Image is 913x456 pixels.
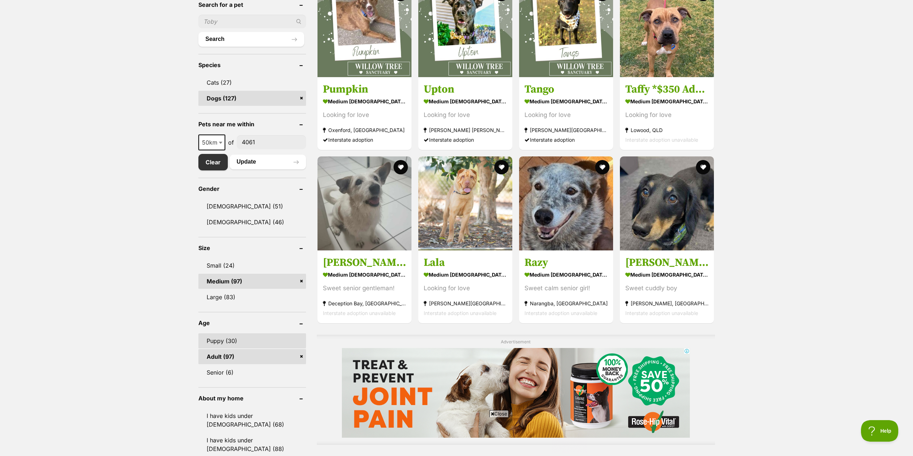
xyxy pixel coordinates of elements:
[519,250,613,323] a: Razy medium [DEMOGRAPHIC_DATA] Dog Sweet calm senior girl! Narangba, [GEOGRAPHIC_DATA] Interstate...
[625,310,698,316] span: Interstate adoption unavailable
[418,250,512,323] a: Lala medium [DEMOGRAPHIC_DATA] Dog Looking for love [PERSON_NAME][GEOGRAPHIC_DATA], [GEOGRAPHIC_D...
[524,310,597,316] span: Interstate adoption unavailable
[198,320,306,326] header: Age
[424,310,496,316] span: Interstate adoption unavailable
[620,250,714,323] a: [PERSON_NAME] medium [DEMOGRAPHIC_DATA] Dog Sweet cuddly boy [PERSON_NAME], [GEOGRAPHIC_DATA] Int...
[198,215,306,230] a: [DEMOGRAPHIC_DATA] (46)
[198,32,304,46] button: Search
[198,154,228,170] a: Clear
[625,110,709,119] div: Looking for love
[230,155,306,169] button: Update
[418,77,512,150] a: Upton medium [DEMOGRAPHIC_DATA] Dog Looking for love [PERSON_NAME] [PERSON_NAME], [GEOGRAPHIC_DAT...
[198,290,306,305] a: Large (83)
[424,256,507,269] h3: Lala
[323,256,406,269] h3: [PERSON_NAME]
[198,1,306,8] header: Search for a pet
[424,125,507,135] strong: [PERSON_NAME] [PERSON_NAME], [GEOGRAPHIC_DATA]
[620,77,714,150] a: Taffy *$350 Adoption Fee* medium [DEMOGRAPHIC_DATA] Dog Looking for love Lowood, QLD Interstate a...
[323,283,406,293] div: Sweet senior gentleman!
[625,283,709,293] div: Sweet cuddly boy
[237,135,306,149] input: postcode
[323,110,406,119] div: Looking for love
[323,135,406,144] div: Interstate adoption
[524,283,608,293] div: Sweet calm senior girl!
[489,410,509,417] span: Close
[625,82,709,96] h3: Taffy *$350 Adoption Fee*
[198,349,306,364] a: Adult (97)
[696,160,711,174] button: favourite
[198,365,306,380] a: Senior (6)
[861,420,899,442] iframe: Help Scout Beacon - Open
[625,96,709,106] strong: medium [DEMOGRAPHIC_DATA] Dog
[424,82,507,96] h3: Upton
[198,62,306,68] header: Species
[198,91,306,106] a: Dogs (127)
[323,96,406,106] strong: medium [DEMOGRAPHIC_DATA] Dog
[424,298,507,308] strong: [PERSON_NAME][GEOGRAPHIC_DATA], [GEOGRAPHIC_DATA]
[198,258,306,273] a: Small (24)
[424,110,507,119] div: Looking for love
[342,348,690,438] iframe: Advertisement
[595,160,610,174] button: favourite
[198,274,306,289] a: Medium (97)
[198,395,306,401] header: About my home
[317,250,411,323] a: [PERSON_NAME] medium [DEMOGRAPHIC_DATA] Dog Sweet senior gentleman! Deception Bay, [GEOGRAPHIC_DA...
[323,298,406,308] strong: Deception Bay, [GEOGRAPHIC_DATA]
[326,420,587,452] iframe: Advertisement
[524,256,608,269] h3: Razy
[198,75,306,90] a: Cats (27)
[317,335,715,445] div: Advertisement
[323,82,406,96] h3: Pumpkin
[198,333,306,348] a: Puppy (30)
[198,408,306,432] a: I have kids under [DEMOGRAPHIC_DATA] (68)
[198,121,306,127] header: Pets near me within
[323,310,396,316] span: Interstate adoption unavailable
[625,256,709,269] h3: [PERSON_NAME]
[424,283,507,293] div: Looking for love
[625,298,709,308] strong: [PERSON_NAME], [GEOGRAPHIC_DATA]
[519,77,613,150] a: Tango medium [DEMOGRAPHIC_DATA] Dog Looking for love [PERSON_NAME][GEOGRAPHIC_DATA], [GEOGRAPHIC_...
[625,125,709,135] strong: Lowood, QLD
[625,136,698,142] span: Interstate adoption unavailable
[198,245,306,251] header: Size
[524,110,608,119] div: Looking for love
[317,77,411,150] a: Pumpkin medium [DEMOGRAPHIC_DATA] Dog Looking for love Oxenford, [GEOGRAPHIC_DATA] Interstate ado...
[519,156,613,250] img: Razy - Australian Cattle Dog
[524,82,608,96] h3: Tango
[198,15,306,28] input: Toby
[323,125,406,135] strong: Oxenford, [GEOGRAPHIC_DATA]
[198,185,306,192] header: Gender
[424,96,507,106] strong: medium [DEMOGRAPHIC_DATA] Dog
[198,135,225,150] span: 50km
[394,160,408,174] button: favourite
[524,125,608,135] strong: [PERSON_NAME][GEOGRAPHIC_DATA], [GEOGRAPHIC_DATA]
[424,269,507,280] strong: medium [DEMOGRAPHIC_DATA] Dog
[228,138,234,147] span: of
[418,156,512,250] img: Lala - Sharpei Dog
[198,199,306,214] a: [DEMOGRAPHIC_DATA] (51)
[524,298,608,308] strong: Narangba, [GEOGRAPHIC_DATA]
[317,156,411,250] img: Maxie - Jack Russell Terrier Dog
[620,156,714,250] img: Archie - Dachshund Dog
[524,96,608,106] strong: medium [DEMOGRAPHIC_DATA] Dog
[625,269,709,280] strong: medium [DEMOGRAPHIC_DATA] Dog
[494,160,509,174] button: favourite
[524,135,608,144] div: Interstate adoption
[424,135,507,144] div: Interstate adoption
[524,269,608,280] strong: medium [DEMOGRAPHIC_DATA] Dog
[323,269,406,280] strong: medium [DEMOGRAPHIC_DATA] Dog
[199,137,225,147] span: 50km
